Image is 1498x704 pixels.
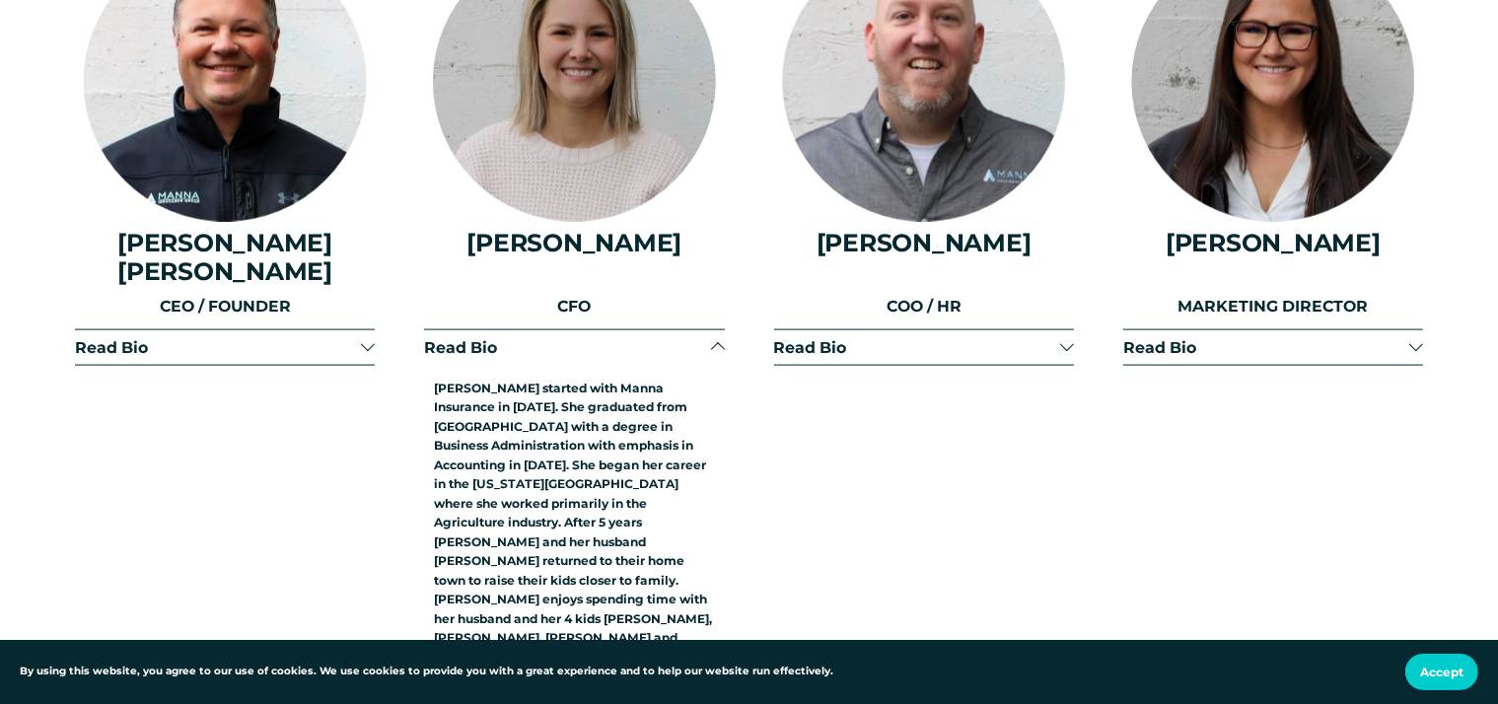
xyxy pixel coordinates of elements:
button: Read Bio [1123,330,1423,365]
span: Accept [1420,665,1463,679]
p: MARKETING DIRECTOR [1123,294,1423,318]
button: Read Bio [424,330,724,365]
span: Read Bio [424,338,710,357]
button: Read Bio [75,330,375,365]
button: Read Bio [774,330,1074,365]
button: Accept [1405,654,1478,690]
h4: [PERSON_NAME] [774,229,1074,257]
span: Read Bio [774,338,1060,357]
p: By using this website, you agree to our use of cookies. We use cookies to provide you with a grea... [20,664,833,680]
p: CEO / FOUNDER [75,294,375,318]
p: CFO [424,294,724,318]
span: Read Bio [75,338,361,357]
span: Read Bio [1123,338,1409,357]
h4: [PERSON_NAME] [1123,229,1423,257]
h4: [PERSON_NAME] [424,229,724,257]
p: COO / HR [774,294,1074,318]
h4: [PERSON_NAME] [PERSON_NAME] [75,229,375,286]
